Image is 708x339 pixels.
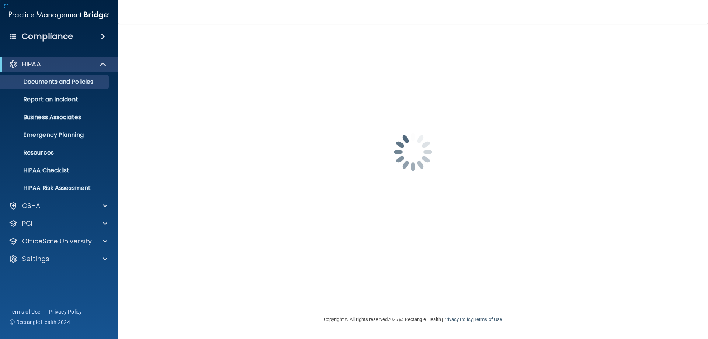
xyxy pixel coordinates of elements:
[22,31,73,42] h4: Compliance
[5,149,105,156] p: Resources
[9,237,107,246] a: OfficeSafe University
[443,316,472,322] a: Privacy Policy
[10,308,40,315] a: Terms of Use
[9,8,109,23] img: PMB logo
[22,219,32,228] p: PCI
[5,114,105,121] p: Business Associates
[22,201,41,210] p: OSHA
[9,255,107,263] a: Settings
[278,308,548,331] div: Copyright © All rights reserved 2025 @ Rectangle Health | |
[474,316,502,322] a: Terms of Use
[9,219,107,228] a: PCI
[22,255,49,263] p: Settings
[9,60,107,69] a: HIPAA
[5,96,105,103] p: Report an Incident
[22,237,92,246] p: OfficeSafe University
[5,184,105,192] p: HIPAA Risk Assessment
[5,167,105,174] p: HIPAA Checklist
[49,308,82,315] a: Privacy Policy
[5,131,105,139] p: Emergency Planning
[9,201,107,210] a: OSHA
[376,115,450,189] img: spinner.e123f6fc.gif
[580,287,699,316] iframe: Drift Widget Chat Controller
[5,78,105,86] p: Documents and Policies
[10,318,70,326] span: Ⓒ Rectangle Health 2024
[22,60,41,69] p: HIPAA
